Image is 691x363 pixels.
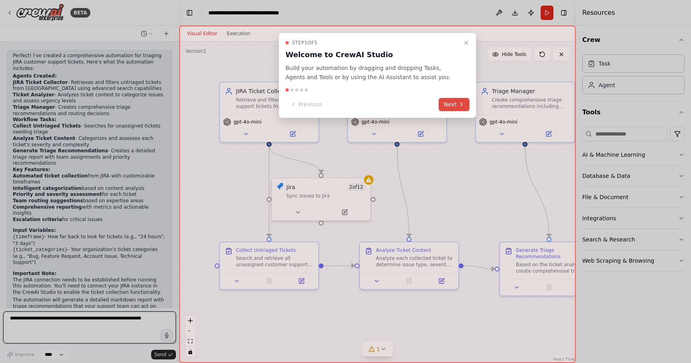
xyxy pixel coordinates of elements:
h3: Welcome to CrewAI Studio [286,49,460,60]
button: Previous [286,98,327,111]
span: Step 1 of 5 [292,40,318,46]
p: Build your automation by dragging and dropping Tasks, Agents and Tools or by using the AI Assista... [286,64,460,82]
button: Close walkthrough [461,38,471,48]
button: Next [439,98,469,111]
button: Hide left sidebar [184,7,195,18]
